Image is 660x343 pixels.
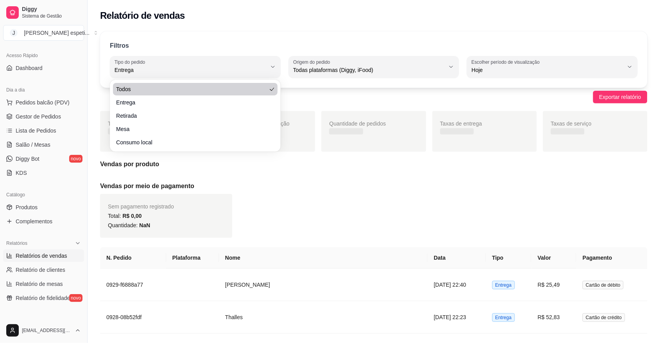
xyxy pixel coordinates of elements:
span: Sem pagamento registrado [108,203,174,210]
p: Filtros [110,41,129,50]
div: Acesso Rápido [3,49,84,62]
th: Data [428,247,486,269]
span: Relatório de fidelidade [16,294,70,302]
div: Dia a dia [3,84,84,96]
button: Select a team [3,25,84,41]
label: Escolher período de visualização [472,59,542,65]
span: J [10,29,18,37]
span: Retirada [116,112,267,120]
span: Cartão de débito [583,281,624,289]
span: Diggy Bot [16,155,39,163]
span: Exportar relatório [599,93,641,101]
span: Pedidos balcão (PDV) [16,99,70,106]
span: Cartão de crédito [583,313,625,322]
span: Todos [116,85,267,93]
span: Taxas de entrega [440,120,482,127]
td: [DATE] 22:40 [428,269,486,301]
th: Pagamento [576,247,647,269]
span: Relatório de mesas [16,280,63,288]
span: Entrega [492,281,515,289]
td: [DATE] 22:23 [428,301,486,334]
span: Todas plataformas (Diggy, iFood) [293,66,445,74]
span: Dashboard [16,64,43,72]
div: Catálogo [3,189,84,201]
span: [EMAIL_ADDRESS][DOMAIN_NAME] [22,327,72,334]
td: Thalles [219,301,428,334]
td: 0929-f6888a77 [100,269,166,301]
span: Hoje [472,66,624,74]
span: Diggy [22,6,81,13]
label: Origem do pedido [293,59,333,65]
span: Lista de Pedidos [16,127,56,135]
span: Salão / Mesas [16,141,50,149]
span: Entrega [116,99,267,106]
span: Sistema de Gestão [22,13,81,19]
th: N. Pedido [100,247,166,269]
div: Gerenciar [3,314,84,326]
span: Quantidade: [108,222,150,228]
span: Relatório de clientes [16,266,65,274]
span: Mesa [116,125,267,133]
h5: Vendas por meio de pagamento [100,181,647,191]
span: Total vendido [108,120,140,127]
span: Produtos [16,203,38,211]
span: Entrega [492,313,515,322]
span: NaN [139,222,150,228]
span: Entrega [115,66,267,74]
td: R$ 52,83 [531,301,576,334]
th: Plataforma [166,247,219,269]
img: diggy [172,307,192,327]
span: Gestor de Pedidos [16,113,61,120]
th: Valor [531,247,576,269]
span: Taxas de serviço [551,120,592,127]
td: 0928-08b52fdf [100,301,166,334]
span: Complementos [16,217,52,225]
span: KDS [16,169,27,177]
td: [PERSON_NAME] [219,269,428,301]
span: R$ 0,00 [122,213,142,219]
h2: Relatório de vendas [100,9,185,22]
span: Consumo local [116,138,267,146]
td: R$ 25,49 [531,269,576,301]
th: Tipo [486,247,532,269]
span: Total: [108,213,142,219]
label: Tipo do pedido [115,59,148,65]
span: Média de valor por transação [219,120,289,127]
h5: Vendas por produto [100,160,647,169]
span: Quantidade de pedidos [329,120,386,127]
th: Nome [219,247,428,269]
span: Relatórios de vendas [16,252,67,260]
img: diggy [172,275,192,295]
div: [PERSON_NAME] espeti ... [24,29,90,37]
span: Relatórios [6,240,27,246]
